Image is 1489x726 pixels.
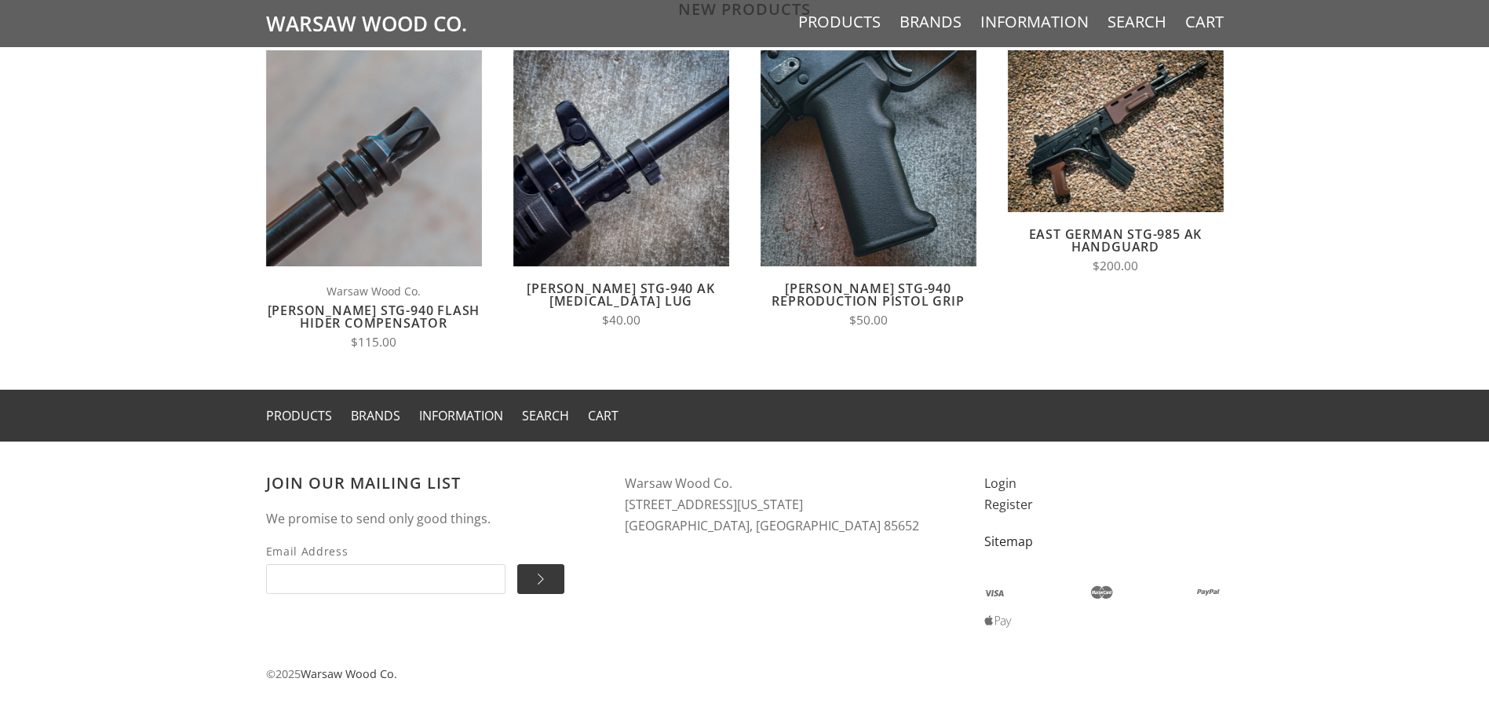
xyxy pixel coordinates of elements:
[266,282,482,300] span: Warsaw Wood Co.
[268,302,480,332] a: [PERSON_NAME] STG-940 Flash Hider Compensator
[1008,50,1224,212] img: East German STG-985 AK Handguard
[517,564,564,594] input: 
[588,407,619,424] a: Cart
[266,665,1224,684] p: © 2025
[266,473,594,493] h3: Join our mailing list
[351,407,400,424] a: Brands
[1185,12,1224,32] a: Cart
[266,508,594,530] p: We promise to send only good things.
[602,312,640,328] span: $40.00
[980,12,1089,32] a: Information
[625,473,953,536] address: Warsaw Wood Co. [STREET_ADDRESS][US_STATE] [GEOGRAPHIC_DATA], [GEOGRAPHIC_DATA] 85652
[522,407,569,424] a: Search
[266,564,505,594] input: Email Address
[900,12,962,32] a: Brands
[1108,12,1166,32] a: Search
[266,407,332,424] a: Products
[301,666,397,681] a: Warsaw Wood Co.
[351,334,396,350] span: $115.00
[1029,225,1203,255] a: East German STG-985 AK Handguard
[513,50,729,266] img: Wieger STG-940 AK Bayonet Lug
[266,50,482,266] img: Wieger STG-940 Flash Hider Compensator
[798,12,881,32] a: Products
[266,542,505,560] span: Email Address
[849,312,888,328] span: $50.00
[419,407,503,424] a: Information
[761,50,976,266] img: Wieger STG-940 Reproduction Pistol Grip
[984,475,1016,492] a: Login
[527,280,714,310] a: [PERSON_NAME] STG-940 AK [MEDICAL_DATA] Lug
[772,280,964,310] a: [PERSON_NAME] STG-940 Reproduction Pistol Grip
[984,496,1033,513] a: Register
[1093,258,1138,274] span: $200.00
[984,533,1033,550] a: Sitemap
